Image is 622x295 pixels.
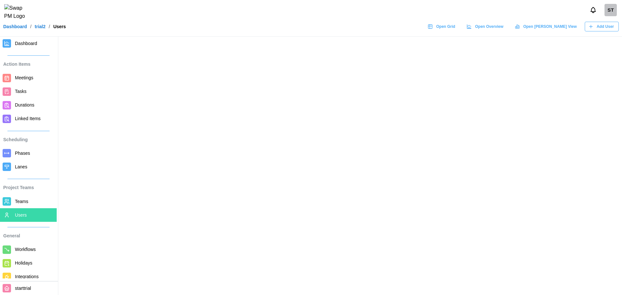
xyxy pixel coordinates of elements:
a: Dashboard [3,24,27,29]
span: Lanes [15,164,27,169]
span: Add User [597,22,614,31]
span: Tasks [15,89,27,94]
img: Swap PM Logo [4,4,30,20]
div: / [30,24,31,29]
span: Open Grid [436,22,455,31]
div: ST [605,4,617,16]
a: Open [PERSON_NAME] View [512,22,582,31]
span: Open [PERSON_NAME] View [523,22,577,31]
span: Users [15,212,27,218]
button: Notifications [588,5,599,16]
span: Open Overview [475,22,503,31]
span: Phases [15,151,30,156]
span: starttrial [15,286,31,291]
span: Dashboard [15,41,37,46]
div: / [49,24,50,29]
span: Holidays [15,260,32,266]
span: Durations [15,102,34,108]
a: start trial [605,4,617,16]
a: Open Overview [463,22,508,31]
span: Linked Items [15,116,40,121]
button: Add User [585,22,619,31]
a: trial2 [35,24,45,29]
span: Meetings [15,75,33,80]
span: Teams [15,199,28,204]
span: Integrations [15,274,39,279]
div: Users [53,24,66,29]
a: Open Grid [424,22,460,31]
span: Workflows [15,247,36,252]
